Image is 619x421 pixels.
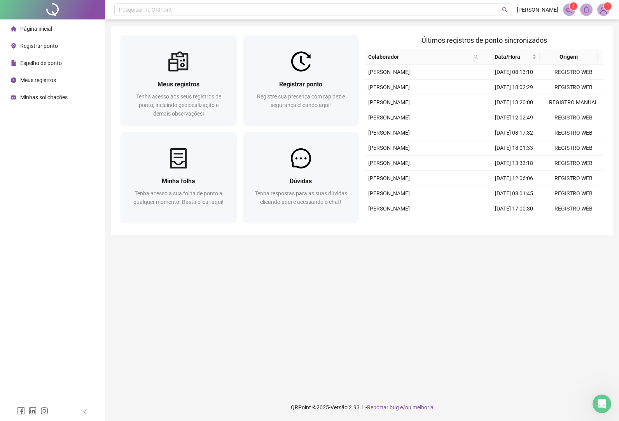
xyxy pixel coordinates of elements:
[105,394,619,421] footer: QRPoint © 2025 - 2.93.1 -
[544,80,603,95] td: REGISTRO WEB
[484,80,544,95] td: [DATE] 18:02:29
[572,4,575,9] span: 1
[570,2,577,10] sup: 1
[583,6,590,13] span: bell
[484,65,544,80] td: [DATE] 08:13:10
[593,395,611,413] iframe: Intercom live chat
[544,171,603,186] td: REGISTRO WEB
[544,186,603,201] td: REGISTRO WEB
[472,51,480,63] span: search
[367,404,434,410] span: Reportar bug e/ou melhoria
[136,93,221,117] span: Tenha acesso aos seus registros de ponto, incluindo geolocalização e demais observações!
[484,216,544,232] td: [DATE] 13:19:17
[607,4,609,9] span: 1
[368,53,470,61] span: Colaborador
[484,171,544,186] td: [DATE] 12:06:06
[484,201,544,216] td: [DATE] 17:00:30
[502,7,508,13] span: search
[544,110,603,125] td: REGISTRO WEB
[598,4,609,16] img: 87487
[368,99,410,105] span: [PERSON_NAME]
[544,140,603,156] td: REGISTRO WEB
[368,175,410,181] span: [PERSON_NAME]
[544,201,603,216] td: REGISTRO WEB
[20,60,62,66] span: Espelho de ponto
[368,190,410,196] span: [PERSON_NAME]
[11,95,16,100] span: schedule
[544,216,603,232] td: REGISTRO WEB
[17,407,25,415] span: facebook
[474,54,478,59] span: search
[162,177,195,185] span: Minha folha
[368,130,410,136] span: [PERSON_NAME]
[484,140,544,156] td: [DATE] 18:01:33
[29,407,37,415] span: linkedin
[544,125,603,140] td: REGISTRO WEB
[11,77,16,83] span: clock-circle
[368,84,410,90] span: [PERSON_NAME]
[11,43,16,49] span: environment
[484,53,530,61] span: Data/Hora
[484,110,544,125] td: [DATE] 12:02:49
[243,35,359,126] a: Registrar pontoRegistre sua presença com rapidez e segurança clicando aqui!
[544,65,603,80] td: REGISTRO WEB
[484,186,544,201] td: [DATE] 08:01:45
[368,69,410,75] span: [PERSON_NAME]
[20,26,52,32] span: Página inicial
[133,190,224,205] span: Tenha acesso a sua folha de ponto a qualquer momento. Basta clicar aqui!
[20,77,56,83] span: Meus registros
[368,160,410,166] span: [PERSON_NAME]
[368,145,410,151] span: [PERSON_NAME]
[330,404,348,410] span: Versão
[484,95,544,110] td: [DATE] 13:20:00
[604,2,612,10] sup: Atualize o seu contato no menu Meus Dados
[257,93,345,108] span: Registre sua presença com rapidez e segurança clicando aqui!
[290,177,312,185] span: Dúvidas
[243,132,359,223] a: DúvidasTenha respostas para as suas dúvidas clicando aqui e acessando o chat!
[20,94,68,100] span: Minhas solicitações
[121,35,237,126] a: Meus registrosTenha acesso aos seus registros de ponto, incluindo geolocalização e demais observa...
[421,36,547,44] span: Últimos registros de ponto sincronizados
[157,81,199,88] span: Meus registros
[121,132,237,223] a: Minha folhaTenha acesso a sua folha de ponto a qualquer momento. Basta clicar aqui!
[484,156,544,171] td: [DATE] 13:33:18
[540,49,598,65] th: Origem
[544,95,603,110] td: REGISTRO MANUAL
[481,49,540,65] th: Data/Hora
[368,114,410,121] span: [PERSON_NAME]
[11,26,16,32] span: home
[544,156,603,171] td: REGISTRO WEB
[368,205,410,212] span: [PERSON_NAME]
[20,43,58,49] span: Registrar ponto
[484,125,544,140] td: [DATE] 08:17:32
[566,6,573,13] span: notification
[279,81,322,88] span: Registrar ponto
[255,190,347,205] span: Tenha respostas para as suas dúvidas clicando aqui e acessando o chat!
[40,407,48,415] span: instagram
[82,409,88,414] span: left
[517,5,558,14] span: [PERSON_NAME]
[11,60,16,66] span: file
